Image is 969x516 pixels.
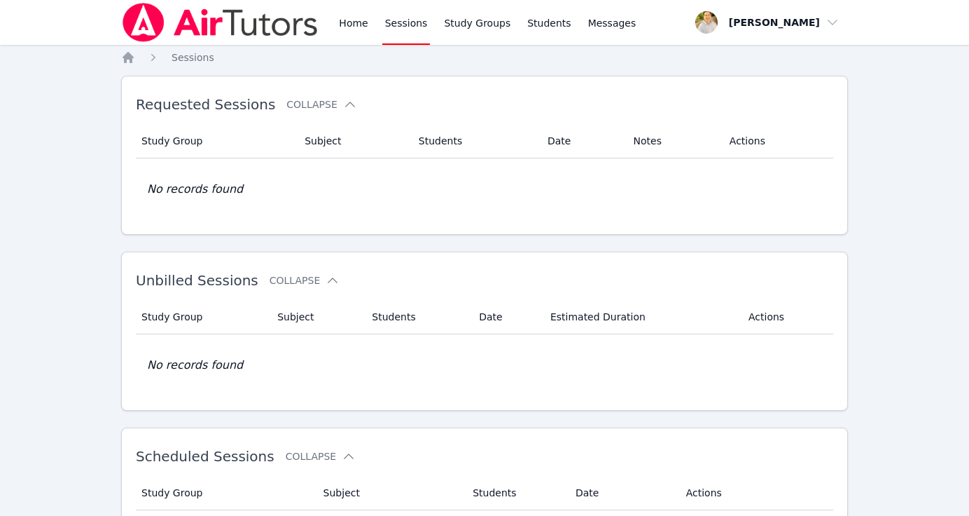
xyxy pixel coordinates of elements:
th: Subject [296,124,410,158]
th: Study Group [136,300,269,334]
th: Actions [740,300,833,334]
a: Sessions [172,50,214,64]
th: Date [539,124,625,158]
button: Collapse [286,97,356,111]
th: Date [470,300,542,334]
td: No records found [136,158,833,220]
th: Study Group [136,476,315,510]
nav: Breadcrumb [121,50,848,64]
span: Requested Sessions [136,96,275,113]
img: Air Tutors [121,3,319,42]
span: Messages [588,16,636,30]
span: Unbilled Sessions [136,272,258,289]
button: Collapse [286,449,356,463]
th: Study Group [136,124,296,158]
span: Scheduled Sessions [136,448,274,465]
th: Subject [269,300,363,334]
th: Estimated Duration [542,300,740,334]
th: Actions [721,124,833,158]
th: Students [410,124,539,158]
button: Collapse [270,273,340,287]
th: Students [464,476,567,510]
th: Notes [625,124,720,158]
th: Subject [315,476,465,510]
th: Students [363,300,470,334]
th: Date [567,476,678,510]
th: Actions [678,476,833,510]
td: No records found [136,334,833,396]
span: Sessions [172,52,214,63]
